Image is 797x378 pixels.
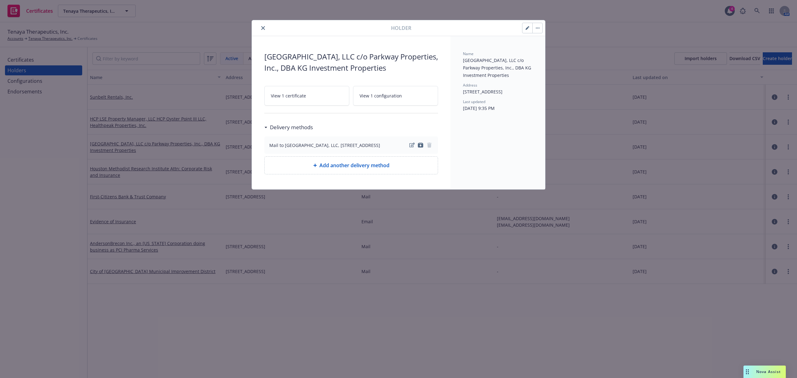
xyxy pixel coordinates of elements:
span: remove [426,141,433,149]
a: View 1 configuration [353,86,438,106]
span: Name [463,51,474,56]
span: [DATE] 9:35 PM [463,105,495,111]
h3: Delivery methods [270,123,313,131]
span: [STREET_ADDRESS] [463,89,502,95]
a: edit [408,141,416,149]
span: [GEOGRAPHIC_DATA], LLC c/o Parkway Properties, Inc., DBA KG Investment Properties [264,51,438,73]
button: Nova Assist [743,366,786,378]
div: Drag to move [743,366,751,378]
span: Last updated [463,99,485,104]
span: Address [463,83,477,88]
div: Add another delivery method [264,156,438,174]
span: View 1 configuration [360,92,402,99]
div: Delivery methods [264,123,313,131]
span: [GEOGRAPHIC_DATA], LLC c/o Parkway Properties, Inc., DBA KG Investment Properties [463,57,532,78]
span: Add another delivery method [319,162,389,169]
span: Nova Assist [756,369,781,374]
a: archive [417,141,424,149]
div: Mail to [GEOGRAPHIC_DATA], LLC, [STREET_ADDRESS] [269,142,380,149]
span: View 1 certificate [271,92,306,99]
a: View 1 certificate [264,86,349,106]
